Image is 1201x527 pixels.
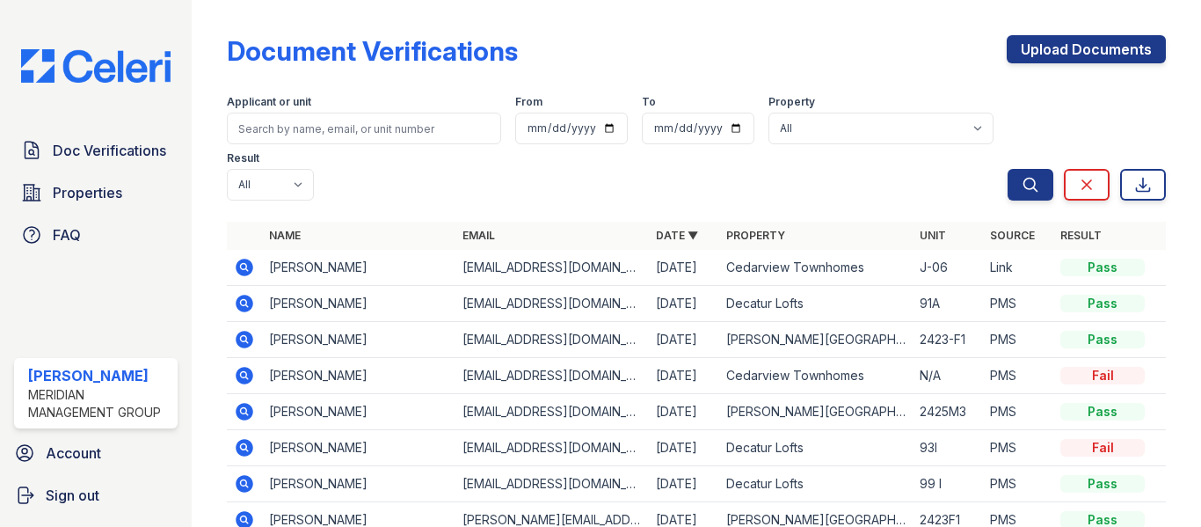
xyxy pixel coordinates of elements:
[262,430,455,466] td: [PERSON_NAME]
[649,358,719,394] td: [DATE]
[53,182,122,203] span: Properties
[983,322,1053,358] td: PMS
[1060,331,1145,348] div: Pass
[227,35,518,67] div: Document Verifications
[983,430,1053,466] td: PMS
[1060,229,1102,242] a: Result
[14,175,178,210] a: Properties
[1007,35,1166,63] a: Upload Documents
[14,133,178,168] a: Doc Verifications
[1060,475,1145,493] div: Pass
[649,394,719,430] td: [DATE]
[983,286,1053,322] td: PMS
[455,394,649,430] td: [EMAIL_ADDRESS][DOMAIN_NAME]
[1060,259,1145,276] div: Pass
[649,250,719,286] td: [DATE]
[656,229,698,242] a: Date ▼
[14,217,178,253] a: FAQ
[455,466,649,502] td: [EMAIL_ADDRESS][DOMAIN_NAME]
[719,286,913,322] td: Decatur Lofts
[455,286,649,322] td: [EMAIL_ADDRESS][DOMAIN_NAME]
[269,229,301,242] a: Name
[7,478,185,513] a: Sign out
[768,95,815,109] label: Property
[46,443,101,464] span: Account
[913,250,983,286] td: J-06
[649,322,719,358] td: [DATE]
[920,229,946,242] a: Unit
[913,286,983,322] td: 91A
[227,95,311,109] label: Applicant or unit
[1060,367,1145,384] div: Fail
[455,358,649,394] td: [EMAIL_ADDRESS][DOMAIN_NAME]
[719,250,913,286] td: Cedarview Townhomes
[53,140,166,161] span: Doc Verifications
[642,95,656,109] label: To
[1060,295,1145,312] div: Pass
[719,466,913,502] td: Decatur Lofts
[719,358,913,394] td: Cedarview Townhomes
[53,224,81,245] span: FAQ
[983,394,1053,430] td: PMS
[983,358,1053,394] td: PMS
[726,229,785,242] a: Property
[649,430,719,466] td: [DATE]
[7,49,185,83] img: CE_Logo_Blue-a8612792a0a2168367f1c8372b55b34899dd931a85d93a1a3d3e32e68fde9ad4.png
[719,394,913,430] td: [PERSON_NAME][GEOGRAPHIC_DATA]
[262,466,455,502] td: [PERSON_NAME]
[455,430,649,466] td: [EMAIL_ADDRESS][DOMAIN_NAME]
[227,113,501,144] input: Search by name, email, or unit number
[913,322,983,358] td: 2423-F1
[515,95,542,109] label: From
[913,358,983,394] td: N/A
[28,365,171,386] div: [PERSON_NAME]
[455,250,649,286] td: [EMAIL_ADDRESS][DOMAIN_NAME]
[913,394,983,430] td: 2425M3
[28,386,171,421] div: Meridian Management Group
[649,466,719,502] td: [DATE]
[262,250,455,286] td: [PERSON_NAME]
[983,250,1053,286] td: Link
[262,394,455,430] td: [PERSON_NAME]
[46,485,99,506] span: Sign out
[719,430,913,466] td: Decatur Lofts
[7,436,185,471] a: Account
[913,466,983,502] td: 99 I
[913,430,983,466] td: 93l
[649,286,719,322] td: [DATE]
[1060,403,1145,421] div: Pass
[990,229,1035,242] a: Source
[462,229,495,242] a: Email
[262,322,455,358] td: [PERSON_NAME]
[262,286,455,322] td: [PERSON_NAME]
[983,466,1053,502] td: PMS
[719,322,913,358] td: [PERSON_NAME][GEOGRAPHIC_DATA]
[1060,439,1145,457] div: Fail
[227,151,259,165] label: Result
[262,358,455,394] td: [PERSON_NAME]
[455,322,649,358] td: [EMAIL_ADDRESS][DOMAIN_NAME]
